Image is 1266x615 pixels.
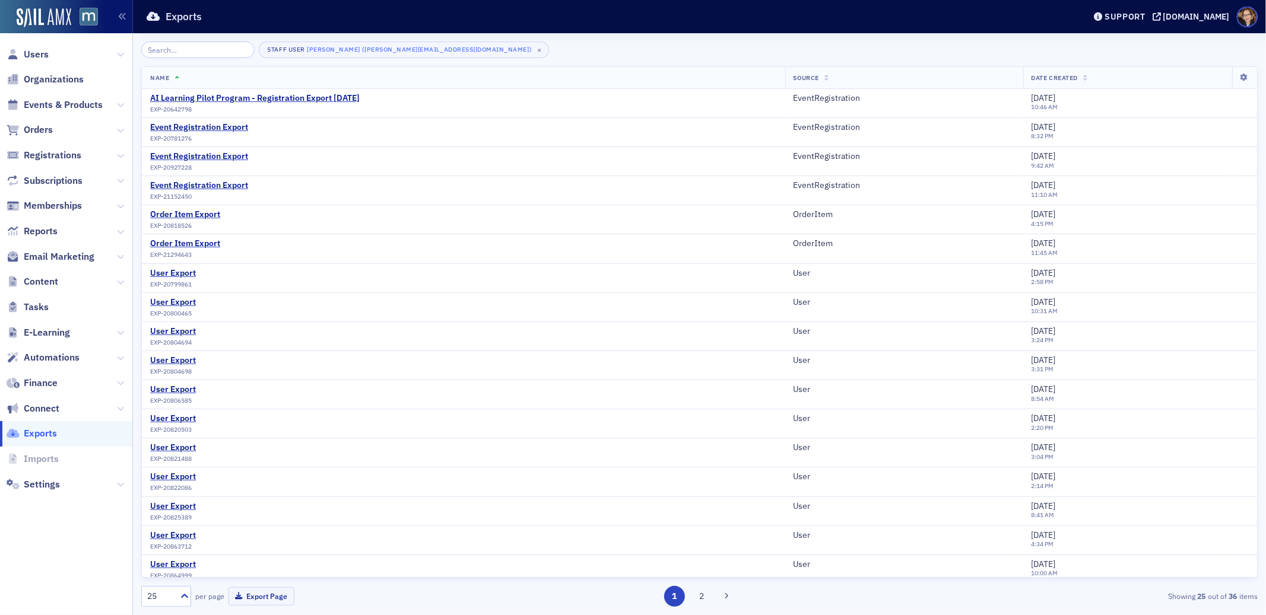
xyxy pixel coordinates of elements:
[7,402,59,415] a: Connect
[24,351,80,364] span: Automations
[150,326,196,337] div: User Export
[24,199,82,212] span: Memberships
[1032,530,1056,540] span: [DATE]
[150,530,196,541] a: User Export
[150,471,196,482] div: User Export
[24,73,84,86] span: Organizations
[229,587,294,606] button: Export Page
[24,98,103,111] span: Events & Products
[24,402,59,415] span: Connect
[1227,591,1239,601] strong: 36
[24,453,59,466] span: Imports
[794,559,1015,570] div: User
[1032,132,1054,140] time: 8:32 PM
[17,8,71,27] img: SailAMX
[24,174,83,187] span: Subscriptions
[150,268,196,279] div: User Export
[1032,453,1054,461] time: 3:04 PM
[150,151,248,162] a: Event Registration Export
[1032,501,1056,511] span: [DATE]
[150,209,220,220] a: Order Item Export
[1032,74,1078,82] span: Date Created
[1153,12,1234,21] button: [DOMAIN_NAME]
[664,586,685,607] button: 1
[150,559,196,570] a: User Export
[691,586,712,607] button: 2
[7,351,80,364] a: Automations
[150,93,360,104] a: AI Learning Pilot Program - Registration Export [DATE]
[1032,209,1056,219] span: [DATE]
[534,44,545,55] span: ×
[24,275,58,288] span: Content
[1032,103,1058,111] time: 10:46 AM
[166,9,202,24] h1: Exports
[7,98,103,111] a: Events & Products
[150,572,192,579] span: EXP-20864999
[147,590,173,603] div: 25
[1032,540,1054,548] time: 4:34 PM
[7,225,58,238] a: Reports
[1032,297,1056,307] span: [DATE]
[7,326,70,339] a: E-Learning
[1032,248,1058,257] time: 11:45 AM
[1032,365,1054,373] time: 3:31 PM
[150,384,196,395] a: User Export
[24,48,49,61] span: Users
[1032,471,1056,482] span: [DATE]
[150,339,192,346] span: EXP-20804694
[794,297,1015,308] div: User
[7,478,60,491] a: Settings
[7,275,58,288] a: Content
[150,413,196,424] a: User Export
[80,8,98,26] img: SailAMX
[150,180,248,191] a: Event Registration Export
[794,471,1015,482] div: User
[794,122,1015,133] div: EventRegistration
[794,413,1015,424] div: User
[794,384,1015,395] div: User
[7,73,84,86] a: Organizations
[150,106,192,113] span: EXP-20642798
[259,42,550,58] button: Staff User[PERSON_NAME] ([PERSON_NAME][EMAIL_ADDRESS][DOMAIN_NAME])×
[71,8,98,28] a: View Homepage
[268,46,305,53] div: Staff User
[1032,482,1054,490] time: 2:14 PM
[1032,219,1054,228] time: 4:15 PM
[7,250,94,263] a: Email Marketing
[1032,559,1056,569] span: [DATE]
[7,149,81,162] a: Registrations
[150,397,192,404] span: EXP-20806585
[1032,511,1055,519] time: 8:41 AM
[794,151,1015,162] div: EventRegistration
[150,442,196,453] div: User Export
[150,355,196,366] div: User Export
[7,174,83,187] a: Subscriptions
[794,74,819,82] span: Source
[24,427,57,440] span: Exports
[150,310,192,317] span: EXP-20800465
[794,209,1015,220] div: OrderItem
[24,478,60,491] span: Settings
[150,426,192,434] span: EXP-20820503
[24,377,58,390] span: Finance
[150,164,192,171] span: EXP-20927228
[24,250,94,263] span: Email Marketing
[7,453,59,466] a: Imports
[1032,413,1056,423] span: [DATE]
[150,193,192,200] span: EXP-21152450
[1032,151,1056,161] span: [DATE]
[150,74,169,82] span: Name
[24,301,49,314] span: Tasks
[794,326,1015,337] div: User
[1195,591,1208,601] strong: 25
[150,501,196,512] a: User Export
[150,122,248,133] div: Event Registration Export
[1032,180,1056,190] span: [DATE]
